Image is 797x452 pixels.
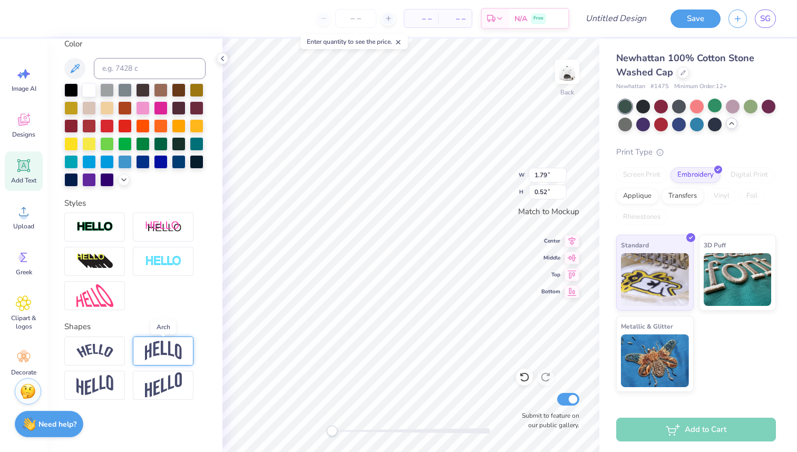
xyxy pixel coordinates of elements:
[707,188,736,204] div: Vinyl
[151,320,176,334] div: Arch
[516,411,579,430] label: Submit to feature on our public gallery.
[327,426,337,436] div: Accessibility label
[541,271,560,279] span: Top
[11,176,36,185] span: Add Text
[76,344,113,358] img: Arc
[533,15,543,22] span: Free
[670,167,721,183] div: Embroidery
[577,8,655,29] input: Untitled Design
[557,61,578,82] img: Back
[616,209,667,225] div: Rhinestones
[560,88,574,97] div: Back
[38,419,76,429] strong: Need help?
[740,188,764,204] div: Foil
[76,375,113,396] img: Flag
[94,58,206,79] input: e.g. 7428 c
[541,287,560,296] span: Bottom
[616,146,776,158] div: Print Type
[411,13,432,24] span: – –
[616,188,658,204] div: Applique
[444,13,465,24] span: – –
[621,239,649,251] span: Standard
[541,254,560,262] span: Middle
[12,84,36,93] span: Image AI
[12,130,35,139] span: Designs
[621,253,689,306] img: Standard
[704,253,772,306] img: 3D Puff
[6,314,41,331] span: Clipart & logos
[145,372,182,398] img: Rise
[16,268,32,276] span: Greek
[64,197,86,209] label: Styles
[541,237,560,245] span: Center
[662,188,704,204] div: Transfers
[11,368,36,377] span: Decorate
[64,321,91,333] label: Shapes
[76,221,113,233] img: Stroke
[616,167,667,183] div: Screen Print
[704,239,726,251] span: 3D Puff
[616,52,754,79] span: Newhattan 100% Cotton Stone Washed Cap
[514,13,527,24] span: N/A
[145,255,182,267] img: Negative Space
[335,9,376,28] input: – –
[64,38,206,50] label: Color
[621,321,673,332] span: Metallic & Glitter
[755,9,776,28] a: SG
[670,9,721,28] button: Save
[616,82,645,91] span: Newhattan
[674,82,727,91] span: Minimum Order: 12 +
[301,34,408,49] div: Enter quantity to see the price.
[145,220,182,234] img: Shadow
[76,253,113,270] img: 3D Illusion
[145,341,182,361] img: Arch
[76,284,113,307] img: Free Distort
[13,222,34,230] span: Upload
[650,82,669,91] span: # 1475
[760,13,771,25] span: SG
[724,167,775,183] div: Digital Print
[621,334,689,387] img: Metallic & Glitter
